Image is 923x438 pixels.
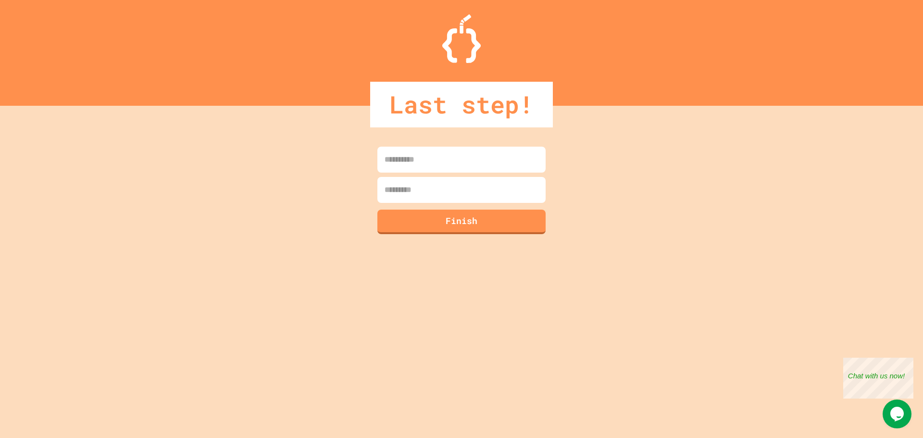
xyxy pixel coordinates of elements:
img: Logo.svg [442,14,481,63]
iframe: chat widget [843,358,913,399]
div: Last step! [370,82,553,127]
iframe: chat widget [883,400,913,428]
button: Finish [377,210,546,234]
